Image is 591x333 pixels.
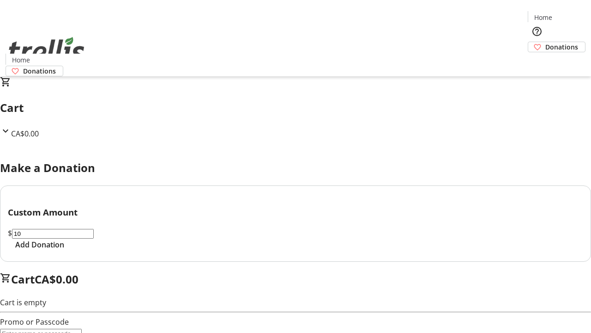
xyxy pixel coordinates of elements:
span: Add Donation [15,239,64,250]
span: Home [534,12,552,22]
button: Help [528,22,546,41]
a: Home [528,12,558,22]
img: Orient E2E Organization cokRgQ0ocx's Logo [6,27,88,73]
span: $ [8,228,12,238]
a: Home [6,55,36,65]
span: CA$0.00 [35,271,78,287]
h3: Custom Amount [8,206,583,219]
input: Donation Amount [12,229,94,239]
a: Donations [6,66,63,76]
span: Donations [545,42,578,52]
button: Cart [528,52,546,71]
button: Add Donation [8,239,72,250]
span: Home [12,55,30,65]
a: Donations [528,42,585,52]
span: Donations [23,66,56,76]
span: CA$0.00 [11,129,39,139]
